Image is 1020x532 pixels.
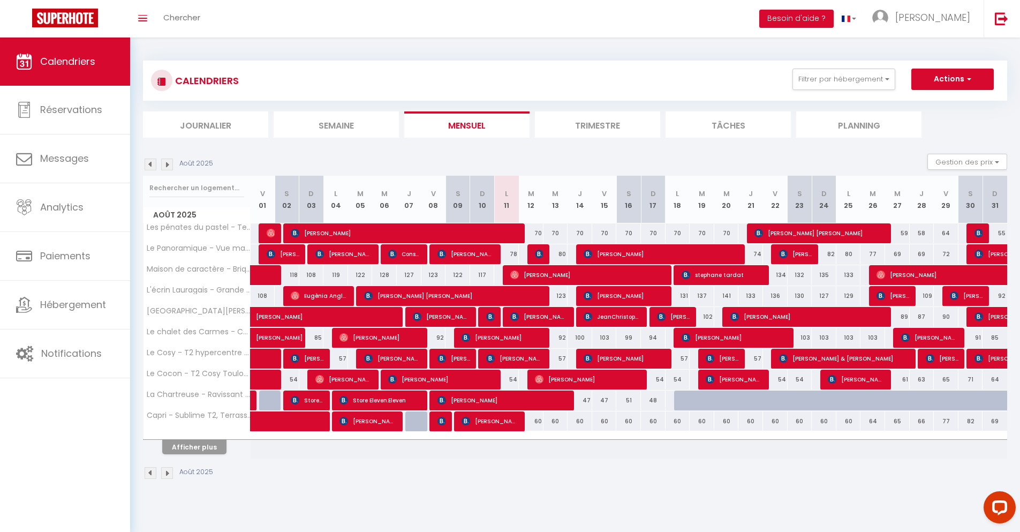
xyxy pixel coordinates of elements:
[437,411,445,431] span: [PERSON_NAME]
[934,223,958,243] div: 64
[738,286,763,306] div: 133
[860,176,885,223] th: 26
[763,370,788,389] div: 54
[950,286,983,306] span: [PERSON_NAME]
[315,244,373,264] span: [PERSON_NAME]
[421,176,446,223] th: 08
[657,306,690,327] span: [PERSON_NAME]
[543,286,568,306] div: 123
[143,207,250,223] span: Août 2025
[291,286,348,306] span: Eugènia Anglès
[836,328,861,348] div: 103
[407,189,411,199] abbr: J
[348,176,373,223] th: 05
[578,189,582,199] abbr: J
[494,370,519,389] div: 54
[299,176,324,223] th: 03
[592,176,617,223] th: 15
[983,286,1007,306] div: 92
[885,411,910,431] div: 65
[470,176,495,223] th: 10
[584,244,739,264] span: [PERSON_NAME]
[763,286,788,306] div: 136
[510,265,666,285] span: [PERSON_NAME]
[910,370,934,389] div: 63
[885,307,910,327] div: 89
[535,111,660,138] li: Trimestre
[421,265,446,285] div: 123
[812,286,836,306] div: 127
[983,370,1007,389] div: 64
[568,411,592,431] div: 60
[543,349,568,369] div: 57
[666,176,690,223] th: 18
[437,244,495,264] span: [PERSON_NAME]
[836,244,861,264] div: 80
[895,11,970,24] span: [PERSON_NAME]
[616,223,641,243] div: 70
[968,189,973,199] abbr: S
[145,391,252,399] span: La Chartreuse - Ravissant appartement à [GEOGRAPHIC_DATA]
[334,189,337,199] abbr: L
[788,265,812,285] div: 132
[592,411,617,431] div: 60
[486,348,543,369] span: [PERSON_NAME]
[870,189,876,199] abbr: M
[666,111,791,138] li: Tâches
[602,189,607,199] abbr: V
[763,265,788,285] div: 134
[934,411,958,431] div: 77
[983,223,1007,243] div: 55
[251,176,275,223] th: 01
[41,347,102,360] span: Notifications
[894,189,901,199] abbr: M
[812,176,836,223] th: 24
[738,349,763,369] div: 57
[323,176,348,223] th: 04
[738,176,763,223] th: 21
[145,411,252,419] span: Capri - Sublime T2, Terrasse couverte & Parking
[714,176,739,223] th: 20
[919,189,924,199] abbr: J
[754,223,886,243] span: [PERSON_NAME] [PERSON_NAME]
[519,411,543,431] div: 60
[291,223,520,243] span: [PERSON_NAME]
[413,306,470,327] span: [PERSON_NAME]
[676,189,679,199] abbr: L
[372,265,397,285] div: 128
[651,189,656,199] abbr: D
[682,265,764,285] span: stephane tardat
[149,178,244,198] input: Rechercher un logement...
[706,348,738,369] span: [PERSON_NAME]-Ballijns
[926,348,958,369] span: [PERSON_NAME]
[251,328,275,348] a: [PERSON_NAME]
[40,103,102,116] span: Réservations
[145,286,252,294] span: L'écrin Lauragais - Grande maison, 3 chambres 3sdb
[145,307,252,315] span: [GEOGRAPHIC_DATA][PERSON_NAME] - Résidence avec piscine
[40,249,90,263] span: Paiements
[666,223,690,243] div: 70
[145,223,252,231] span: Les pénates du pastel - Terrasse & Jardin
[763,176,788,223] th: 22
[910,411,934,431] div: 66
[445,176,470,223] th: 09
[519,223,543,243] div: 70
[299,265,324,285] div: 108
[788,411,812,431] div: 60
[462,411,519,431] span: [PERSON_NAME]
[641,411,666,431] div: 60
[494,244,519,264] div: 78
[641,370,666,389] div: 54
[821,189,827,199] abbr: D
[788,286,812,306] div: 130
[357,189,364,199] abbr: M
[749,189,753,199] abbr: J
[437,390,569,410] span: [PERSON_NAME]
[860,411,885,431] div: 64
[397,265,421,285] div: 127
[40,55,95,68] span: Calendriers
[260,189,265,199] abbr: V
[568,328,592,348] div: 100
[145,328,252,336] span: Le chalet des Carmes - Charmant T4 Hypercentre
[641,328,666,348] div: 94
